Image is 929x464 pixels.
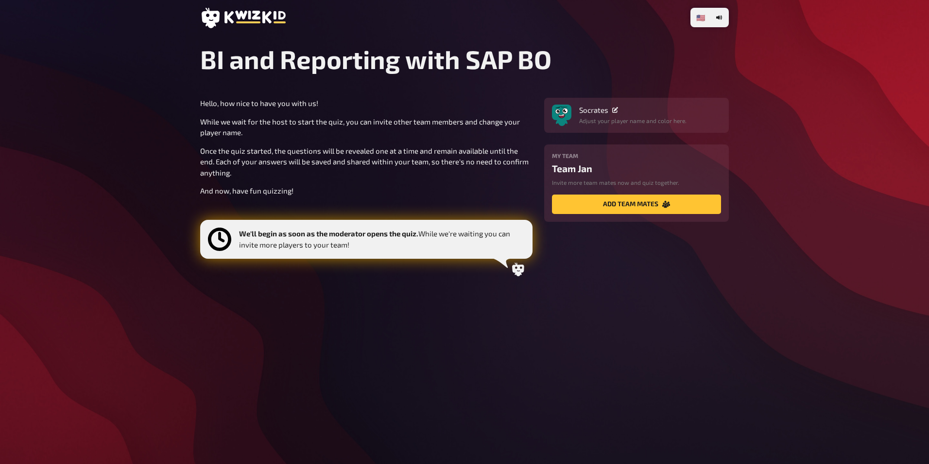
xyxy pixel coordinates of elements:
[200,185,533,196] p: And now, have fun quizzing!
[552,103,571,122] img: Avatar
[200,98,533,109] p: Hello, how nice to have you with us!
[692,10,709,25] li: 🇺🇸
[552,195,721,214] button: add team mates
[200,116,533,138] p: While we wait for the host to start the quiz, you can invite other team members and change your p...
[200,44,729,74] h1: BI and Reporting with SAP BO
[579,106,608,114] span: Socrates
[552,152,721,159] h4: My team
[552,178,721,187] p: Invite more team mates now and quiz together.
[579,116,687,125] p: Adjust your player name and color here.
[239,229,418,238] b: We'll begin as soon as the moderator opens the quiz.
[552,106,571,125] button: Avatar
[552,163,721,174] div: Team Jan
[200,145,533,178] p: Once the quiz started, the questions will be revealed one at a time and remain available until th...
[239,228,525,250] p: While we're waiting you can invite more players to your team!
